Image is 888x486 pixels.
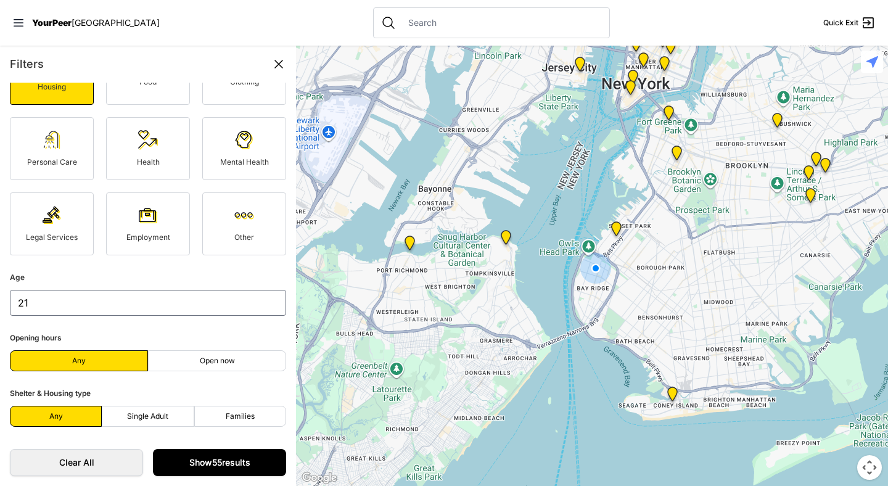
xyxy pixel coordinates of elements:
div: University Community Social Services (UCSS) [663,39,678,59]
span: Families [226,411,255,421]
span: Employment [126,233,170,242]
div: You are here! [580,253,611,284]
span: Open now [200,356,235,366]
span: Mental Health [220,157,269,167]
a: Show55results [153,449,286,476]
span: Health [137,157,160,167]
div: HELP Women's Shelter and Intake Center [818,158,833,178]
a: Legal Services [10,192,94,255]
div: Brooklyn DYCD Youth Drop-in Center [803,188,818,208]
a: Other [202,192,286,255]
span: Any [49,411,63,421]
span: [GEOGRAPHIC_DATA] [72,17,160,28]
input: Search [401,17,602,29]
span: Clear All [23,456,130,469]
div: Main Office [625,70,641,89]
span: YourPeer [32,17,72,28]
a: Clear All [10,449,143,476]
span: Quick Exit [823,18,858,28]
div: Lower East Side Youth Drop-in Center. Yellow doors with grey buzzer on the right [657,56,672,76]
div: Tribeca Campus/New York City Rescue Mission [636,52,651,72]
div: Continuous Access Adult Drop-In (CADI) [801,165,816,185]
div: DYCD Youth Drop-in Center [402,236,417,255]
a: Personal Care [10,117,94,180]
a: YourPeer[GEOGRAPHIC_DATA] [32,19,160,27]
input: Enter Age [10,290,286,316]
span: Legal Services [26,233,78,242]
div: Main Location, SoHo, DYCD Youth Drop-in Center [628,37,644,57]
div: The Gathering Place Drop-in Center [808,152,824,171]
div: Headquarters [770,113,785,133]
span: Personal Care [27,157,77,167]
span: Other [234,233,254,242]
button: Map camera controls [857,455,882,480]
span: Opening hours [10,333,62,342]
span: Shelter & Housing type [10,389,91,398]
span: Any [72,356,86,366]
span: Filters [10,57,44,70]
a: Open this area in Google Maps (opens a new window) [299,470,340,486]
span: Age [10,273,25,282]
img: Google [299,470,340,486]
div: Headquarters [661,105,676,125]
a: Employment [106,192,190,255]
a: Mental Health [202,117,286,180]
a: Quick Exit [823,15,876,30]
div: Muslim Community Center (MCC) [609,221,624,241]
a: Health [106,117,190,180]
div: St Joseph's and St Mary's Home [572,57,588,76]
span: Single Adult [127,411,168,421]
